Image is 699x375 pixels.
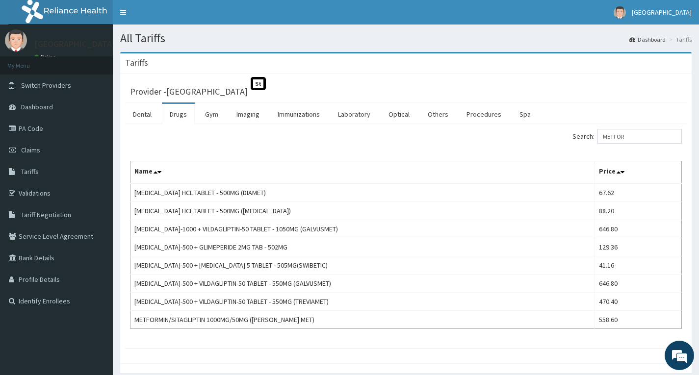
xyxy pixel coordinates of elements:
[595,275,681,293] td: 646.80
[251,77,266,90] span: St
[595,183,681,202] td: 67.62
[595,220,681,238] td: 646.80
[5,268,187,302] textarea: Type your message and hit 'Enter'
[125,58,148,67] h3: Tariffs
[21,146,40,154] span: Claims
[130,238,595,256] td: [MEDICAL_DATA]-500 + GLIMEPERIDE 2MG TAB - 502MG
[595,311,681,329] td: 558.60
[21,210,71,219] span: Tariff Negotiation
[57,124,135,223] span: We're online!
[595,202,681,220] td: 88.20
[229,104,267,125] a: Imaging
[21,81,71,90] span: Switch Providers
[595,256,681,275] td: 41.16
[21,102,53,111] span: Dashboard
[120,32,692,45] h1: All Tariffs
[130,293,595,311] td: [MEDICAL_DATA]-500 + VILDAGLIPTIN-50 TABLET - 550MG (TREVIAMET)
[125,104,159,125] a: Dental
[270,104,328,125] a: Immunizations
[130,311,595,329] td: METFORMIN/SITAGLIPTIN 1000MG/50MG ([PERSON_NAME] MET)
[197,104,226,125] a: Gym
[459,104,509,125] a: Procedures
[130,220,595,238] td: [MEDICAL_DATA]-1000 + VILDAGLIPTIN-50 TABLET - 1050MG (GALVUSMET)
[632,8,692,17] span: [GEOGRAPHIC_DATA]
[595,161,681,184] th: Price
[614,6,626,19] img: User Image
[162,104,195,125] a: Drugs
[381,104,417,125] a: Optical
[161,5,184,28] div: Minimize live chat window
[330,104,378,125] a: Laboratory
[667,35,692,44] li: Tariffs
[5,29,27,51] img: User Image
[21,167,39,176] span: Tariffs
[629,35,666,44] a: Dashboard
[595,293,681,311] td: 470.40
[420,104,456,125] a: Others
[572,129,682,144] label: Search:
[130,256,595,275] td: [MEDICAL_DATA]-500 + [MEDICAL_DATA] 5 TABLET - 505MG(SWIBETIC)
[130,275,595,293] td: [MEDICAL_DATA]-500 + VILDAGLIPTIN-50 TABLET - 550MG (GALVUSMET)
[130,183,595,202] td: [MEDICAL_DATA] HCL TABLET - 500MG (DIAMET)
[18,49,40,74] img: d_794563401_company_1708531726252_794563401
[597,129,682,144] input: Search:
[512,104,539,125] a: Spa
[51,55,165,68] div: Chat with us now
[130,202,595,220] td: [MEDICAL_DATA] HCL TABLET - 500MG ([MEDICAL_DATA])
[595,238,681,256] td: 129.36
[130,161,595,184] th: Name
[34,40,115,49] p: [GEOGRAPHIC_DATA]
[34,53,58,60] a: Online
[130,87,248,96] h3: Provider - [GEOGRAPHIC_DATA]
